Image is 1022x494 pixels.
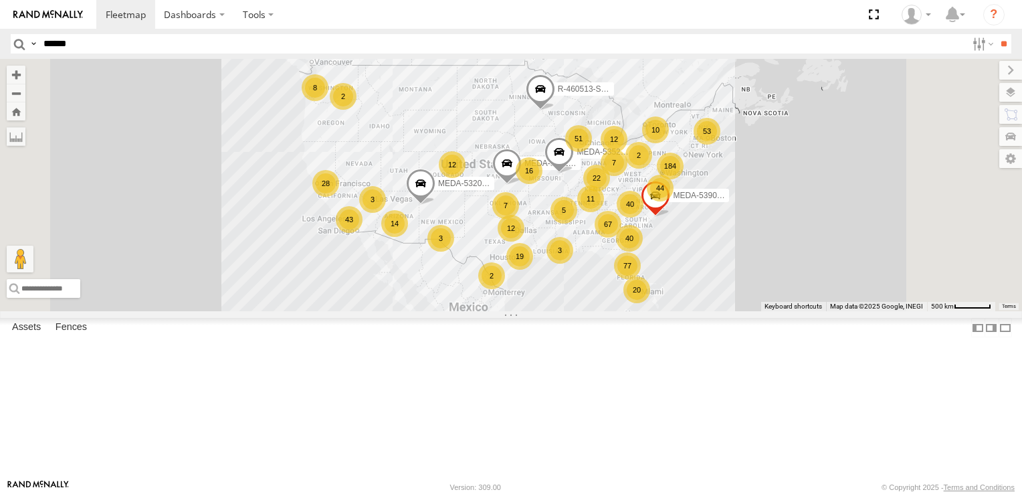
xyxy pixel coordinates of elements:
div: 12 [498,215,524,242]
button: Drag Pegman onto the map to open Street View [7,246,33,272]
img: rand-logo.svg [13,10,83,19]
div: 5 [550,197,577,224]
div: Rene Perez [897,5,936,25]
div: 20 [623,276,650,303]
div: 2 [330,83,356,110]
a: Terms (opens in new tab) [1002,303,1016,309]
a: Terms and Conditions [944,483,1015,491]
div: Version: 309.00 [450,483,501,491]
div: 43 [336,206,363,233]
div: 3 [359,186,386,213]
button: Map Scale: 500 km per 52 pixels [927,302,995,311]
div: 2 [625,142,652,169]
div: 12 [439,151,466,178]
div: 184 [657,153,684,179]
span: MEDA-539001-Roll [673,191,742,200]
div: 28 [312,170,339,197]
span: MEDA-535204-Roll [577,147,645,157]
a: Visit our Website [7,481,69,494]
div: 14 [381,210,408,237]
div: 77 [614,252,641,279]
div: 16 [516,157,542,184]
div: 22 [583,165,610,191]
div: 3 [427,225,454,252]
div: 53 [694,118,720,145]
div: 67 [595,211,621,238]
div: 44 [647,175,674,201]
span: R-460513-Swing [558,84,617,93]
label: Map Settings [999,149,1022,168]
span: Map data ©2025 Google, INEGI [830,303,923,310]
div: 8 [302,74,328,101]
div: 12 [601,126,627,153]
label: Hide Summary Table [999,318,1012,337]
div: 51 [565,125,592,152]
div: 7 [601,149,627,176]
div: 11 [577,185,604,212]
span: MEDA-532003-Roll [438,179,507,188]
div: 19 [506,243,533,270]
div: 3 [546,237,573,264]
div: 40 [616,225,643,252]
div: 10 [642,116,669,143]
label: Assets [5,319,47,337]
label: Fences [49,319,94,337]
label: Dock Summary Table to the Right [985,318,998,337]
div: 2 [478,262,505,289]
label: Search Filter Options [967,34,996,54]
div: 40 [617,191,643,218]
label: Measure [7,127,25,146]
button: Zoom Home [7,102,25,120]
i: ? [983,4,1005,25]
label: Dock Summary Table to the Left [971,318,985,337]
div: 7 [492,192,519,219]
span: 500 km [931,303,954,310]
label: Search Query [28,34,39,54]
div: © Copyright 2025 - [882,483,1015,491]
button: Keyboard shortcuts [764,302,822,311]
button: Zoom in [7,66,25,84]
button: Zoom out [7,84,25,102]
